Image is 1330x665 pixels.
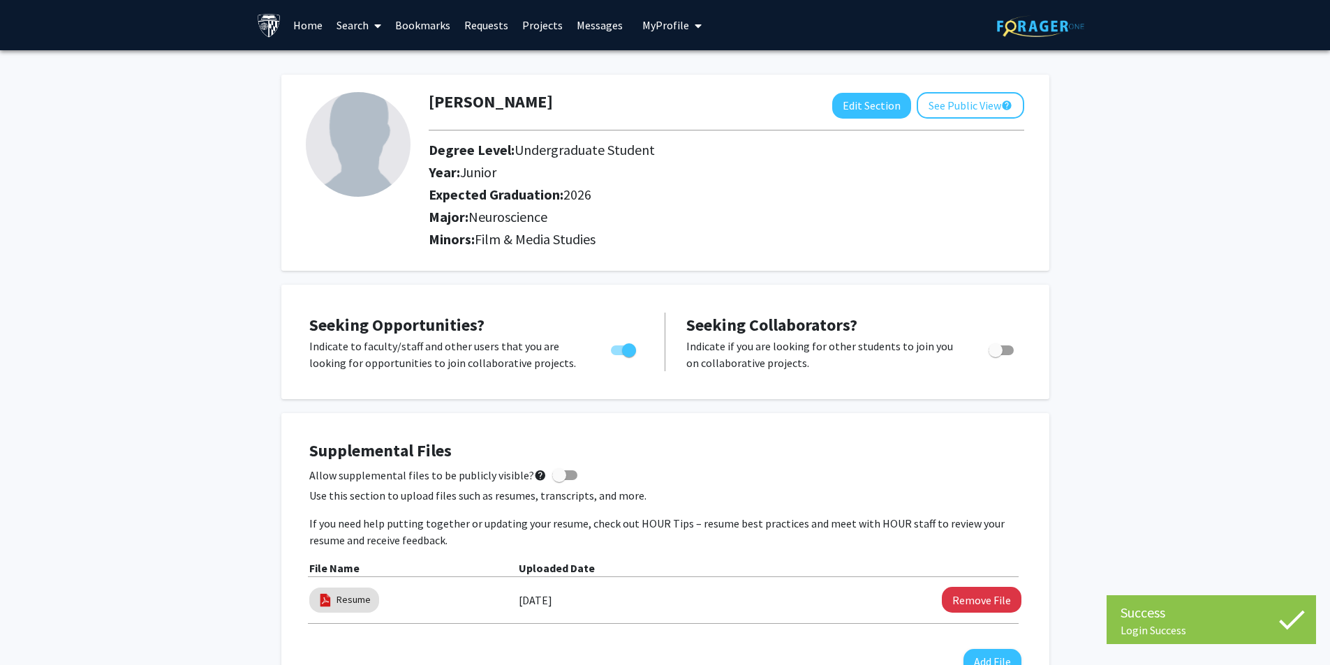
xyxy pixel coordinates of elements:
[286,1,330,50] a: Home
[515,1,570,50] a: Projects
[942,587,1021,613] button: Remove Resume File
[429,186,927,203] h2: Expected Graduation:
[983,338,1021,359] div: Toggle
[1121,602,1302,623] div: Success
[605,338,644,359] div: Toggle
[309,515,1021,548] p: If you need help putting together or updating your resume, check out HOUR Tips – resume best prac...
[429,164,927,181] h2: Year:
[309,441,1021,461] h4: Supplemental Files
[309,314,485,336] span: Seeking Opportunities?
[519,588,552,612] label: [DATE]
[1121,623,1302,637] div: Login Success
[309,561,360,575] b: File Name
[997,15,1084,37] img: ForagerOne Logo
[468,208,547,225] span: Neuroscience
[515,141,655,158] span: Undergraduate Student
[534,467,547,484] mat-icon: help
[460,163,496,181] span: Junior
[429,142,927,158] h2: Degree Level:
[686,338,962,371] p: Indicate if you are looking for other students to join you on collaborative projects.
[306,92,411,197] img: Profile Picture
[309,487,1021,504] p: Use this section to upload files such as resumes, transcripts, and more.
[330,1,388,50] a: Search
[257,13,281,38] img: Johns Hopkins University Logo
[686,314,857,336] span: Seeking Collaborators?
[519,561,595,575] b: Uploaded Date
[318,592,333,608] img: pdf_icon.png
[309,338,584,371] p: Indicate to faculty/staff and other users that you are looking for opportunities to join collabor...
[917,92,1024,119] button: See Public View
[832,93,911,119] button: Edit Section
[642,18,689,32] span: My Profile
[429,209,1024,225] h2: Major:
[475,230,596,248] span: Film & Media Studies
[388,1,457,50] a: Bookmarks
[429,231,1024,248] h2: Minors:
[429,92,553,112] h1: [PERSON_NAME]
[1001,97,1012,114] mat-icon: help
[570,1,630,50] a: Messages
[337,592,371,607] a: Resume
[1271,602,1320,655] iframe: Chat
[563,186,591,203] span: 2026
[309,467,547,484] span: Allow supplemental files to be publicly visible?
[457,1,515,50] a: Requests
